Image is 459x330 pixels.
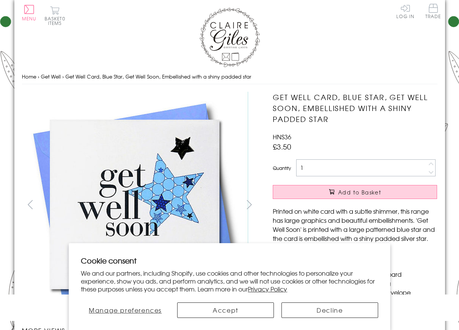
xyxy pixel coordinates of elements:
[199,8,260,67] img: Claire Giles Greetings Cards
[22,73,36,80] a: Home
[81,302,170,318] button: Manage preferences
[396,4,414,19] a: Log In
[89,305,162,315] span: Manage preferences
[273,141,291,152] span: £3.50
[248,284,287,293] a: Privacy Policy
[62,73,64,80] span: ›
[338,188,381,196] span: Add to Basket
[273,92,437,124] h1: Get Well Card, Blue Star, Get Well Soon, Embellished with a shiny padded star
[425,4,441,20] a: Trade
[22,5,37,21] button: Menu
[22,15,37,22] span: Menu
[65,73,251,80] span: Get Well Card, Blue Star, Get Well Soon, Embellished with a shiny padded star
[48,15,65,26] span: 0 items
[81,269,378,293] p: We and our partners, including Shopify, use cookies and other technologies to personalize your ex...
[38,73,39,80] span: ›
[177,302,274,318] button: Accept
[281,302,378,318] button: Decline
[41,73,61,80] a: Get Well
[241,196,258,213] button: next
[45,6,65,25] button: Basket0 items
[22,92,248,318] img: Get Well Card, Blue Star, Get Well Soon, Embellished with a shiny padded star
[425,4,441,19] span: Trade
[273,165,291,171] label: Quantity
[81,255,378,266] h2: Cookie consent
[22,69,437,85] nav: breadcrumbs
[22,196,39,213] button: prev
[273,207,437,243] p: Printed on white card with a subtle shimmer, this range has large graphics and beautiful embellis...
[273,132,291,141] span: HNS36
[273,185,437,199] button: Add to Basket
